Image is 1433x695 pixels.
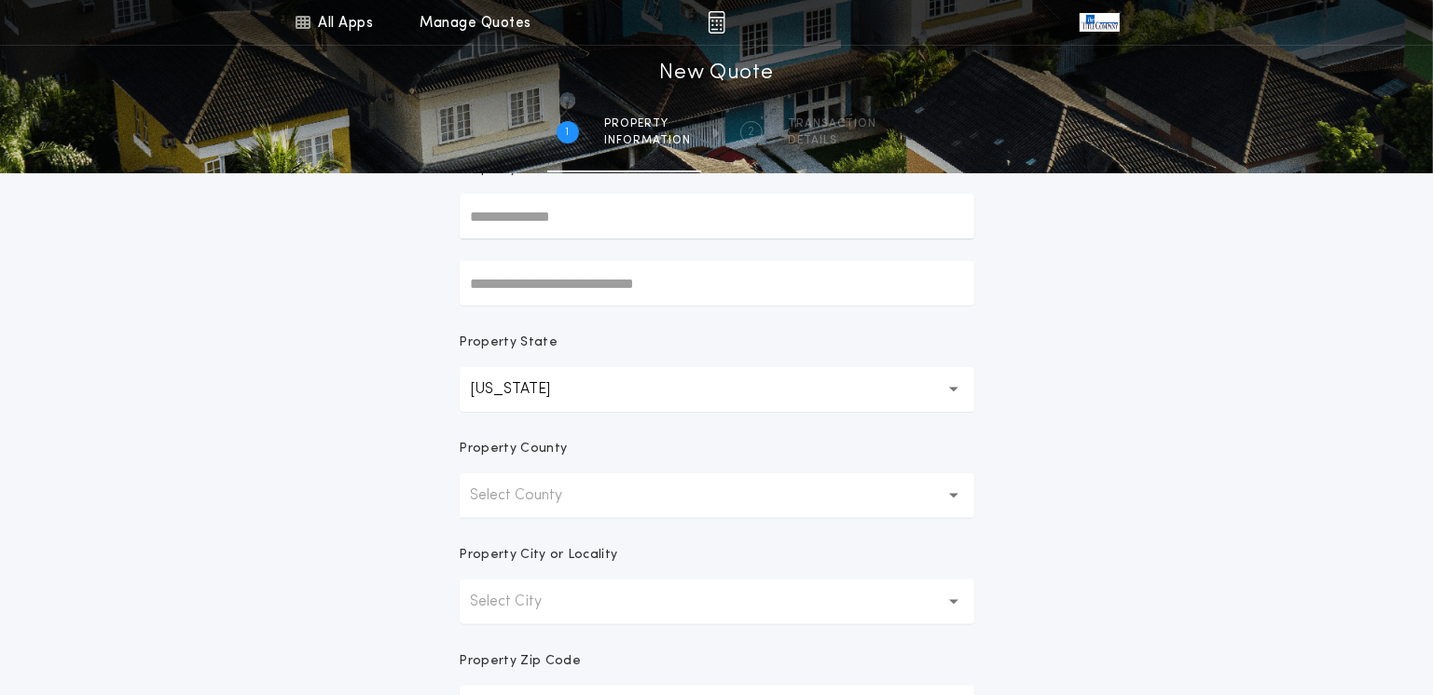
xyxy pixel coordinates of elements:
[460,473,974,518] button: Select County
[460,652,581,671] p: Property Zip Code
[789,116,877,131] span: Transaction
[748,125,754,140] h2: 2
[566,125,570,140] h2: 1
[460,546,618,565] p: Property City or Locality
[605,133,692,148] span: information
[460,579,974,624] button: Select City
[460,440,568,458] p: Property County
[471,484,593,507] p: Select County
[708,11,725,34] img: img
[1080,13,1119,32] img: vs-icon
[659,59,773,89] h1: New Quote
[460,334,558,352] p: Property State
[789,133,877,148] span: details
[460,367,974,412] button: [US_STATE]
[605,116,692,131] span: Property
[471,591,572,613] p: Select City
[471,378,581,401] p: [US_STATE]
